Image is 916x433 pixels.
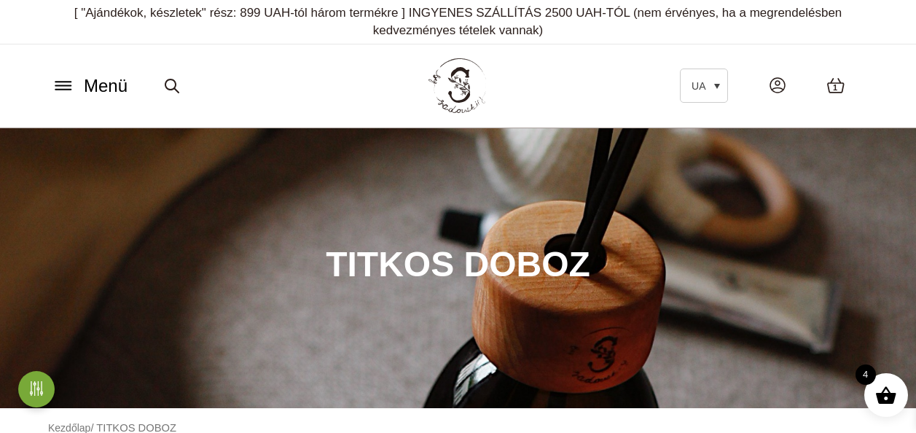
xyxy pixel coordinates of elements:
[692,80,705,92] span: UA
[812,63,860,109] a: 1
[428,58,487,113] img: ÍRTA: SADOVSKIY
[680,69,728,103] a: UA
[84,73,128,99] span: Menü
[47,72,132,100] button: Menü
[833,82,837,94] span: 1
[326,242,590,287] h1: TITKOS DOBOZ
[856,364,876,385] span: 4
